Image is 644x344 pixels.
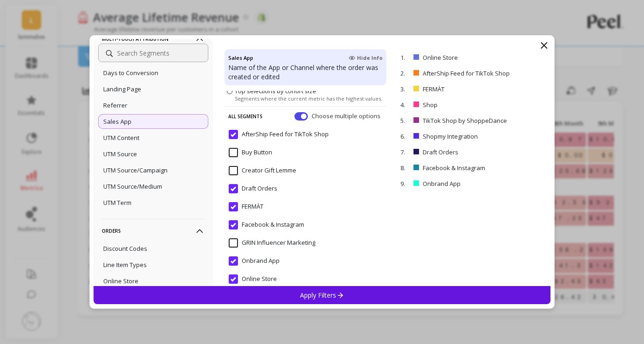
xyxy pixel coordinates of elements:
p: 8. [400,164,410,172]
p: Discount Codes [103,244,147,253]
p: 6. [400,132,410,140]
p: Sales App [103,117,131,126]
span: AfterShip Feed for TikTok Shop [229,130,329,139]
p: Facebook & Instagram [423,164,515,172]
p: All Segments [228,107,263,126]
span: Choose multiple options [312,112,382,121]
p: Apply Filters [300,291,344,299]
input: Search Segments [98,44,208,62]
p: UTM Term [103,198,131,207]
p: Line Item Types [103,261,147,269]
p: FERMÀT [423,85,494,93]
p: UTM Source/Medium [103,182,162,191]
p: Draft Orders [423,148,501,156]
p: Onbrand App [423,179,503,188]
h4: Sales App [228,53,253,63]
p: Name of the App or Channel where the order was created or edited [228,63,382,82]
p: AfterShip Feed for TikTok Shop [423,69,527,77]
span: Segments where the current metric has the highest values. [235,95,382,102]
p: Days to Conversion [103,69,158,77]
p: Online Store [103,277,138,285]
span: GRIN Influencer Marketing [229,238,315,248]
p: Multi-Touch Attribution [102,27,205,51]
span: FERMÀT [229,202,263,211]
p: Shop [423,101,491,109]
p: Landing Page [103,85,141,93]
span: Top selections by cohort size [235,87,316,95]
span: Creator Gift Lemme [229,166,296,175]
p: 9. [400,179,410,188]
p: Shopmy Integration [423,132,511,140]
p: Online Store [423,53,501,62]
p: Orders [102,219,205,242]
span: Buy Button [229,148,272,157]
p: 1. [400,53,410,62]
span: Hide Info [349,54,382,62]
p: 3. [400,85,410,93]
p: 4. [400,101,410,109]
span: Draft Orders [229,184,277,193]
span: Onbrand App [229,256,280,266]
p: UTM Source [103,150,137,158]
span: Online Store [229,274,277,284]
p: 7. [400,148,410,156]
p: 5. [400,116,410,125]
p: Referrer [103,101,127,109]
p: UTM Source/Campaign [103,166,168,174]
span: Facebook & Instagram [229,220,304,229]
p: TikTok Shop by ShoppeDance [423,116,526,125]
p: 2. [400,69,410,77]
p: UTM Content [103,134,139,142]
